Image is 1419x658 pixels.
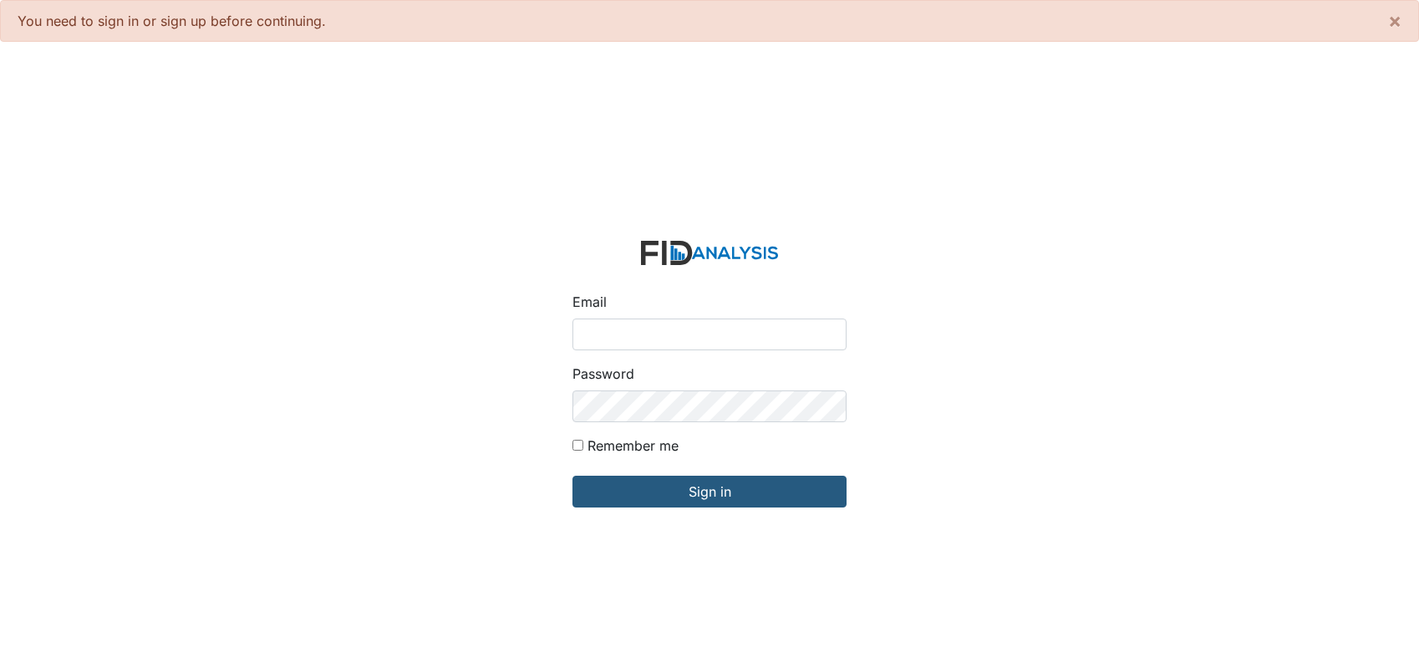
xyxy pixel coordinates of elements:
button: × [1371,1,1418,41]
label: Remember me [587,436,679,456]
img: logo-2fc8c6e3336f68795322cb6e9a2b9007179b544421de10c17bdaae8622450297.svg [641,241,778,265]
input: Sign in [572,476,847,508]
label: Password [572,364,634,384]
span: × [1388,8,1401,33]
label: Email [572,292,607,312]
